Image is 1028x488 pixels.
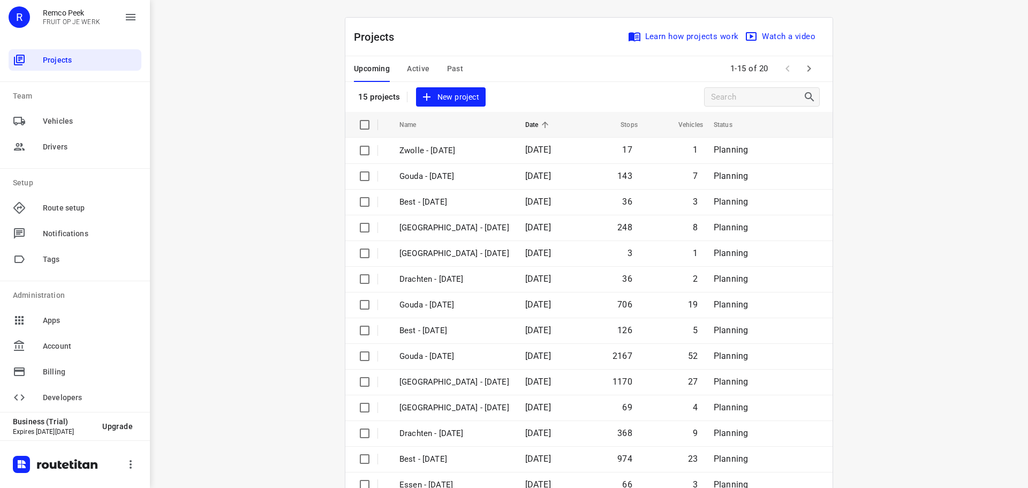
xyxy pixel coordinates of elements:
span: 3 [628,248,632,258]
span: Planning [714,454,748,464]
div: Vehicles [9,110,141,132]
span: [DATE] [525,274,551,284]
span: Planning [714,402,748,412]
div: Notifications [9,223,141,244]
span: 126 [617,325,632,335]
p: Best - Thursday [399,325,509,337]
span: Previous Page [777,58,798,79]
span: 36 [622,274,632,284]
div: Billing [9,361,141,382]
span: 17 [622,145,632,155]
span: 27 [688,377,698,387]
span: Planning [714,351,748,361]
p: Projects [354,29,403,45]
span: 974 [617,454,632,464]
span: 143 [617,171,632,181]
span: 2167 [613,351,632,361]
input: Search projects [711,89,803,106]
span: [DATE] [525,325,551,335]
div: Projects [9,49,141,71]
span: Notifications [43,228,137,239]
span: Tags [43,254,137,265]
p: Best - Friday [399,196,509,208]
div: Drivers [9,136,141,157]
div: Account [9,335,141,357]
span: Route setup [43,202,137,214]
span: Vehicles [664,118,703,131]
span: 7 [693,171,698,181]
span: 1170 [613,377,632,387]
span: 8 [693,222,698,232]
span: [DATE] [525,248,551,258]
div: Developers [9,387,141,408]
span: Planning [714,197,748,207]
span: Projects [43,55,137,66]
span: Developers [43,392,137,403]
p: Zwolle - Wednesday [399,376,509,388]
span: Date [525,118,553,131]
span: Vehicles [43,116,137,127]
p: 15 projects [358,92,400,102]
p: Remco Peek [43,9,100,17]
div: Apps [9,310,141,331]
span: 5 [693,325,698,335]
span: Planning [714,428,748,438]
div: Search [803,91,819,103]
span: Planning [714,171,748,181]
button: Upgrade [94,417,141,436]
p: Gouda - Thursday [399,299,509,311]
span: [DATE] [525,402,551,412]
span: 706 [617,299,632,310]
div: Tags [9,249,141,270]
p: Zwolle - Thursday [399,222,509,234]
span: Billing [43,366,137,378]
p: Antwerpen - Thursday [399,247,509,260]
p: Best - Wednesday [399,453,509,466]
span: Account [43,341,137,352]
span: Upcoming [354,62,390,76]
p: FRUIT OP JE WERK [43,18,100,26]
span: Apps [43,315,137,326]
span: Drivers [43,141,137,153]
span: Past [447,62,464,76]
p: Gouda - Wednesday [399,350,509,363]
span: Planning [714,274,748,284]
span: 9 [693,428,698,438]
p: Zwolle - Friday [399,145,509,157]
p: Drachten - Wednesday [399,427,509,440]
p: Antwerpen - Wednesday [399,402,509,414]
span: 19 [688,299,698,310]
span: 248 [617,222,632,232]
span: 1 [693,145,698,155]
span: [DATE] [525,351,551,361]
span: [DATE] [525,299,551,310]
span: Planning [714,299,748,310]
span: 4 [693,402,698,412]
p: Business (Trial) [13,417,94,426]
p: Setup [13,177,141,189]
p: Administration [13,290,141,301]
button: New project [416,87,486,107]
span: [DATE] [525,222,551,232]
span: [DATE] [525,171,551,181]
span: Planning [714,145,748,155]
span: New project [422,91,479,104]
span: Planning [714,248,748,258]
span: Upgrade [102,422,133,431]
span: Stops [607,118,638,131]
span: Planning [714,377,748,387]
p: Team [13,91,141,102]
span: 1-15 of 20 [726,57,773,80]
span: 36 [622,197,632,207]
span: 3 [693,197,698,207]
div: Route setup [9,197,141,219]
span: [DATE] [525,197,551,207]
span: [DATE] [525,377,551,387]
span: 52 [688,351,698,361]
span: 69 [622,402,632,412]
p: Drachten - Thursday [399,273,509,286]
p: Expires [DATE][DATE] [13,428,94,436]
span: Planning [714,325,748,335]
div: R [9,6,30,28]
span: Planning [714,222,748,232]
